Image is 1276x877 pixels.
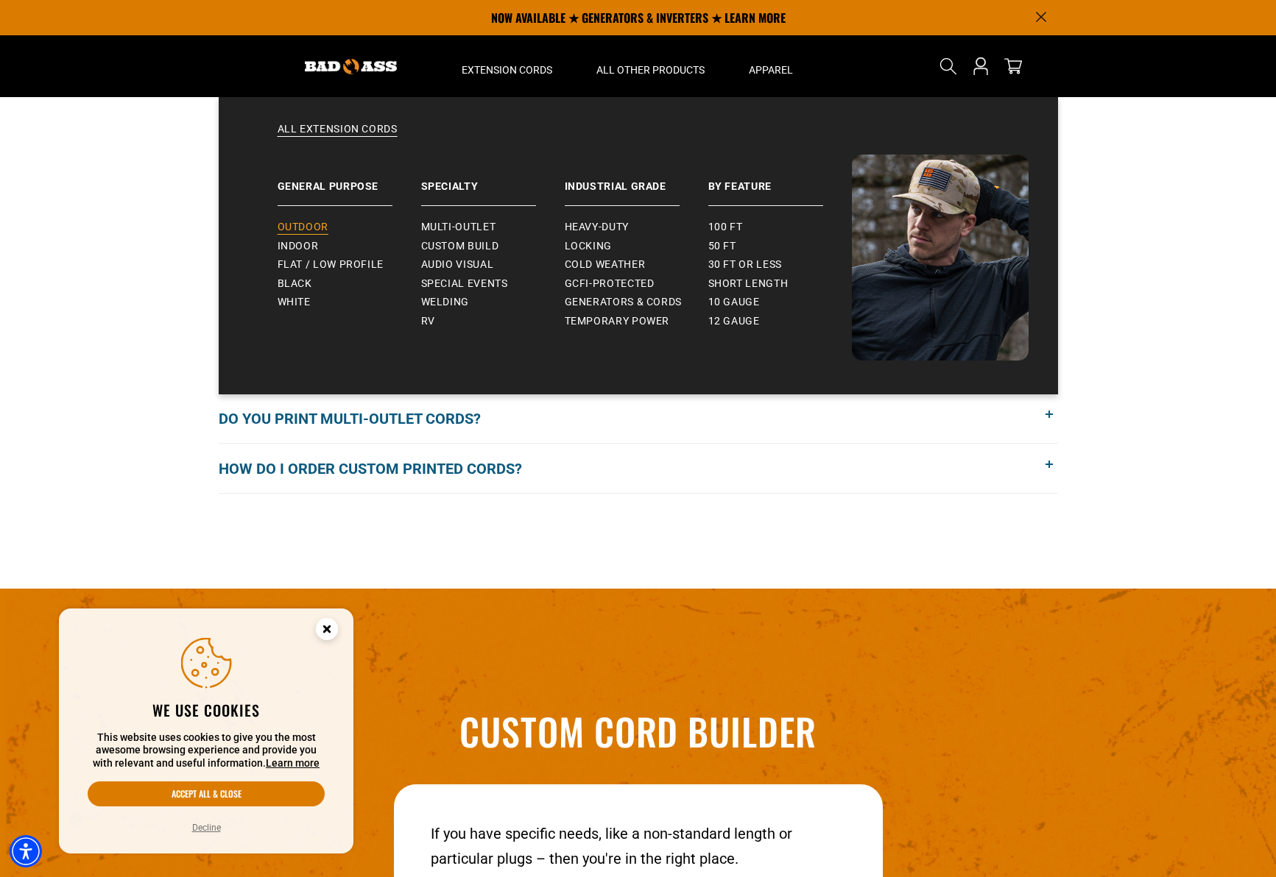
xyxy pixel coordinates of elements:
[565,315,670,328] span: Temporary Power
[708,218,852,237] a: 100 ft
[708,255,852,274] a: 30 ft or less
[462,63,552,77] span: Extension Cords
[421,274,565,294] a: Special Events
[305,59,397,74] img: Bad Ass Extension Cords
[421,315,435,328] span: RV
[708,293,852,312] a: 10 gauge
[565,277,655,291] span: GCFI-Protected
[421,258,494,271] span: Audio Visual
[421,218,565,237] a: Multi-Outlet
[565,255,708,274] a: Cold Weather
[421,240,499,253] span: Custom Build
[421,277,508,291] span: Special Events
[565,312,708,331] a: Temporary Power
[596,63,705,77] span: All Other Products
[431,821,846,871] p: If you have specific needs, like a non-standard length or particular plugs – then you're in the r...
[565,221,629,234] span: Heavy-Duty
[937,54,960,78] summary: Search
[565,274,708,294] a: GCFI-Protected
[708,312,852,331] a: 12 gauge
[421,312,565,331] a: RV
[749,63,793,77] span: Apparel
[708,277,789,291] span: Short Length
[852,155,1029,361] img: Bad Ass Extension Cords
[278,274,421,294] a: Black
[1001,57,1025,75] a: cart
[421,221,496,234] span: Multi-Outlet
[219,394,1058,443] button: Do you print multi-outlet cords?
[88,700,325,720] h2: We use cookies
[278,296,311,309] span: White
[278,218,421,237] a: Outdoor
[278,277,312,291] span: Black
[88,781,325,806] button: Accept all & close
[565,293,708,312] a: Generators & Cords
[278,237,421,256] a: Indoor
[10,835,42,867] div: Accessibility Menu
[574,35,727,97] summary: All Other Products
[565,258,646,271] span: Cold Weather
[421,296,469,309] span: Welding
[708,296,760,309] span: 10 gauge
[300,608,353,654] button: Close this option
[421,237,565,256] a: Custom Build
[421,155,565,206] a: Specialty
[708,258,782,271] span: 30 ft or less
[708,237,852,256] a: 50 ft
[278,155,421,206] a: General Purpose
[440,35,574,97] summary: Extension Cords
[276,712,1001,749] h1: Custom Cord Builder
[708,221,743,234] span: 100 ft
[219,458,544,480] span: How do I order custom printed cords?
[565,237,708,256] a: Locking
[278,221,328,234] span: Outdoor
[565,218,708,237] a: Heavy-Duty
[727,35,815,97] summary: Apparel
[708,155,852,206] a: By Feature
[278,258,384,271] span: Flat / Low Profile
[421,293,565,312] a: Welding
[219,408,503,430] span: Do you print multi-outlet cords?
[278,293,421,312] a: White
[248,122,1029,155] a: All Extension Cords
[565,296,683,309] span: Generators & Cords
[969,35,993,97] a: Open this option
[266,757,320,769] a: This website uses cookies to give you the most awesome browsing experience and provide you with r...
[278,240,319,253] span: Indoor
[188,820,225,835] button: Decline
[708,274,852,294] a: Short Length
[421,255,565,274] a: Audio Visual
[88,731,325,770] p: This website uses cookies to give you the most awesome browsing experience and provide you with r...
[565,155,708,206] a: Industrial Grade
[708,315,760,328] span: 12 gauge
[278,255,421,274] a: Flat / Low Profile
[708,240,736,253] span: 50 ft
[565,240,612,253] span: Locking
[59,608,353,854] aside: Cookie Consent
[219,444,1058,493] button: How do I order custom printed cords?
